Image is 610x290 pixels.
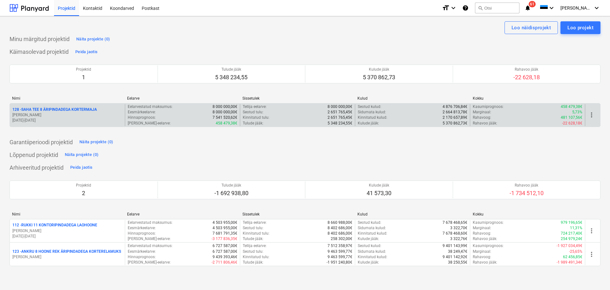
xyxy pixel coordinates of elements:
p: Kinnitatud tulu : [243,115,269,120]
p: 979 196,65€ [561,220,582,225]
p: 5,73% [572,110,582,115]
div: Eelarve [127,212,237,216]
p: -2 711 806,46€ [212,260,237,265]
div: Peida jaotis [70,164,92,171]
p: 38 250,55€ [448,260,467,265]
p: -25,65% [569,249,582,254]
p: Sidumata kulud : [358,225,386,231]
button: Näita projekte (0) [78,137,115,147]
button: Loo projekt [560,21,600,34]
i: keyboard_arrow_down [548,4,555,12]
p: Kinnitatud tulu : [243,231,269,236]
p: Sidumata kulud : [358,249,386,254]
p: Eesmärkeelarve : [128,249,156,254]
p: Kinnitatud kulud : [358,254,387,260]
p: Projektid [76,67,91,72]
span: more_vert [588,251,595,258]
span: [PERSON_NAME][GEOGRAPHIC_DATA] [560,5,592,11]
p: [PERSON_NAME] [12,228,122,234]
p: -22 628,18€ [562,121,582,126]
p: Hinnaprognoos : [128,254,156,260]
i: keyboard_arrow_down [450,4,457,12]
p: -1 951 240,80€ [327,260,352,265]
p: Kasumiprognoos : [473,243,504,249]
p: 6 727 587,00€ [213,243,237,249]
p: Rahavoog : [473,254,491,260]
button: Peida jaotis [74,47,99,57]
p: Kulude jääk : [358,260,379,265]
p: 8 000 000,00€ [213,104,237,110]
p: Lõppenud projektid [10,151,58,159]
p: 8 660 988,00€ [328,220,352,225]
p: Seotud tulu : [243,249,263,254]
p: 3 322,70€ [450,225,467,231]
p: Kinnitatud tulu : [243,254,269,260]
p: 724 217,40€ [561,231,582,236]
p: [PERSON_NAME]-eelarve : [128,121,171,126]
p: 8 402 686,00€ [328,231,352,236]
button: Otsi [475,3,519,13]
p: 4 503 955,00€ [213,225,237,231]
span: 61 [529,1,536,7]
div: Kulud [357,96,467,101]
p: Rahavoo jääk : [473,121,497,126]
p: Eelarvestatud maksumus : [128,104,173,110]
p: 2 [76,189,91,197]
p: Marginaal : [473,110,491,115]
p: -1 692 938,80 [214,189,248,197]
p: Rahavoo jääk [510,183,544,188]
p: 458 479,38€ [216,121,237,126]
p: 128 - SAHA TEE 8 ÄRIPINDADEGA KORTERMAJA [12,107,97,112]
div: Eelarve [127,96,237,101]
p: 62 456,85€ [563,254,582,260]
i: format_size [442,4,450,12]
div: Kokku [473,96,583,101]
p: 8 402 686,00€ [328,225,352,231]
p: Sidumata kulud : [358,110,386,115]
p: Minu märgitud projektid [10,35,70,43]
p: Kulude jääk : [358,121,379,126]
div: Näita projekte (0) [76,36,110,43]
p: Rahavoog : [473,231,491,236]
span: more_vert [588,227,595,235]
p: Seotud tulu : [243,110,263,115]
div: 123 -ANKRU 8 HOONE REK ÄRIPINDADEGA KORTERELAMUKS[PERSON_NAME] [12,249,122,260]
span: search [478,5,483,11]
p: [DATE] - [DATE] [12,118,122,123]
button: Peida jaotis [69,163,94,173]
p: Kinnitatud kulud : [358,231,387,236]
p: -1 989 491,34€ [557,260,582,265]
p: [PERSON_NAME]-eelarve : [128,260,171,265]
p: Marginaal : [473,249,491,254]
p: 9 463 599,77€ [328,249,352,254]
p: 7 541 520,62€ [213,115,237,120]
div: Loo näidisprojekt [512,24,551,32]
p: Seotud kulud : [358,243,381,249]
p: 7 681 791,35€ [213,231,237,236]
p: 254 979,24€ [561,236,582,242]
div: 112 -RUKKI 11 KONTORIPINDADEGA LAOHOONE[PERSON_NAME][DATE]-[DATE] [12,223,122,239]
div: Peida jaotis [75,48,98,56]
p: 5 348 234,55 [215,74,247,81]
div: 128 -SAHA TEE 8 ÄRIPINDADEGA KORTERMAJA[PERSON_NAME][DATE]-[DATE] [12,107,122,123]
p: Tellija eelarve : [243,243,267,249]
p: Kinnitatud kulud : [358,115,387,120]
span: more_vert [588,111,595,119]
div: Kulud [357,212,467,216]
p: Seotud kulud : [358,104,381,110]
p: 2 170 657,89€ [443,115,467,120]
p: Eesmärkeelarve : [128,225,156,231]
p: 41 573,30 [367,189,391,197]
p: 9 401 143,99€ [443,243,467,249]
p: Kasumiprognoos : [473,104,504,110]
p: Eelarvestatud maksumus : [128,243,173,249]
p: Hinnaprognoos : [128,231,156,236]
p: 458 479,38€ [561,104,582,110]
p: Kulude jääk [363,67,395,72]
p: [DATE] - [DATE] [12,234,122,239]
button: Näita projekte (0) [75,34,112,44]
p: 9 463 599,77€ [328,254,352,260]
p: Tulude jääk : [243,236,263,242]
p: 123 - ANKRU 8 HOONE REK ÄRIPINDADEGA KORTERELAMUKS [12,249,121,254]
i: notifications [525,4,531,12]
